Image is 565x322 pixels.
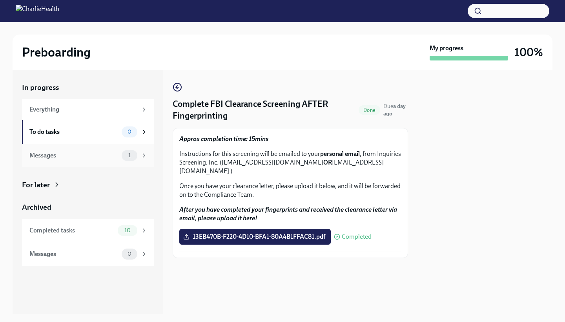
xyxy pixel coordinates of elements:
[179,150,401,176] p: Instructions for this screening will be emailed to your , from Inquiries Screening, Inc. ([EMAIL_...
[22,219,154,242] a: Completed tasks10
[22,82,154,93] a: In progress
[179,135,268,143] strong: Approx completion time: 15mins
[342,234,372,240] span: Completed
[179,206,397,222] strong: After you have completed your fingerprints and received the clearance letter via email, please up...
[29,105,137,114] div: Everything
[124,152,135,158] span: 1
[16,5,59,17] img: CharlieHealth
[179,229,331,245] label: 13EB470B-F220-4D10-BFA1-80A4B1FFAC81.pdf
[514,45,543,59] h3: 100%
[120,227,135,233] span: 10
[383,103,406,117] strong: a day ago
[179,182,401,199] p: Once you have your clearance letter, please upload it below, and it will be forwarded on to the C...
[383,103,406,117] span: Due
[29,250,118,258] div: Messages
[29,128,118,136] div: To do tasks
[22,180,154,190] a: For later
[359,107,380,113] span: Done
[29,151,118,160] div: Messages
[323,159,332,166] strong: OR
[22,44,91,60] h2: Preboarding
[123,129,136,135] span: 0
[123,251,136,257] span: 0
[29,226,115,235] div: Completed tasks
[22,242,154,266] a: Messages0
[22,202,154,212] a: Archived
[185,233,325,241] span: 13EB470B-F220-4D10-BFA1-80A4B1FFAC81.pdf
[320,150,360,157] strong: personal email
[173,98,355,122] h4: Complete FBI Clearance Screening AFTER Fingerprinting
[22,120,154,144] a: To do tasks0
[22,99,154,120] a: Everything
[430,44,463,53] strong: My progress
[22,180,50,190] div: For later
[22,144,154,167] a: Messages1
